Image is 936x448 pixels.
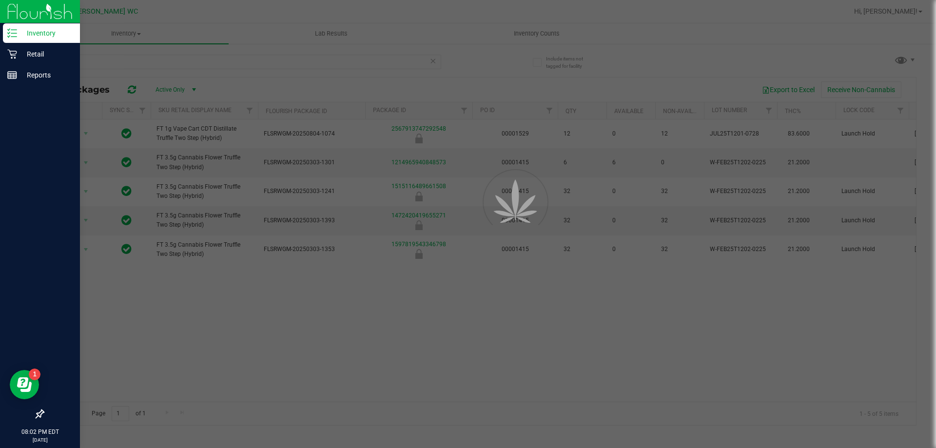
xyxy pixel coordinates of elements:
iframe: Resource center unread badge [29,369,40,380]
p: Reports [17,69,76,81]
inline-svg: Reports [7,70,17,80]
p: 08:02 PM EDT [4,428,76,436]
inline-svg: Inventory [7,28,17,38]
inline-svg: Retail [7,49,17,59]
iframe: Resource center [10,370,39,399]
p: Retail [17,48,76,60]
p: Inventory [17,27,76,39]
p: [DATE] [4,436,76,444]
